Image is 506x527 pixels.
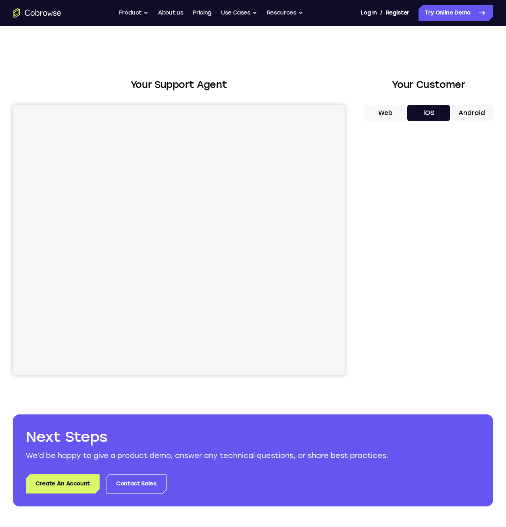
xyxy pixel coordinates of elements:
button: Web [364,105,407,121]
a: Pricing [193,5,211,21]
h2: Next Steps [26,427,480,447]
a: Contact Sales [106,474,166,494]
iframe: Agent [13,105,345,375]
a: Register [386,5,409,21]
button: Resources [267,5,303,21]
button: iOS [407,105,450,121]
a: Create An Account [26,474,100,494]
button: Android [450,105,493,121]
button: Product [119,5,149,21]
span: / [380,8,383,18]
p: We’d be happy to give a product demo, answer any technical questions, or share best practices. [26,450,480,461]
a: About us [158,5,183,21]
button: Use Cases [221,5,257,21]
h2: Your Customer [364,77,493,92]
a: Log In [360,5,377,21]
a: Go to the home page [13,8,61,18]
h2: Your Support Agent [13,77,345,92]
a: Try Online Demo [419,5,493,21]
